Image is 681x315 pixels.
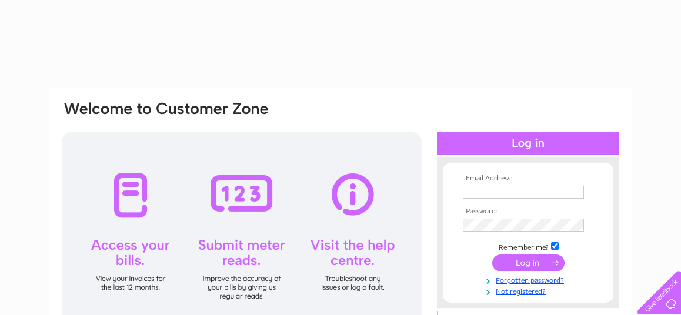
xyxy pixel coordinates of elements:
a: Forgotten password? [463,274,596,285]
th: Password: [460,207,596,216]
td: Remember me? [460,240,596,252]
a: Not registered? [463,285,596,296]
th: Email Address: [460,175,596,183]
input: Submit [492,254,565,271]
